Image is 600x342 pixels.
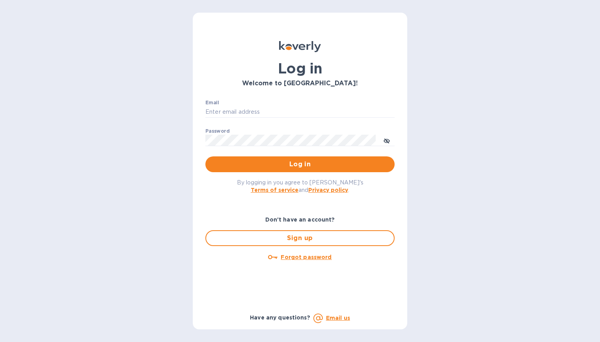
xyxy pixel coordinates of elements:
img: Koverly [279,41,321,52]
a: Email us [326,315,350,321]
button: Sign up [205,230,395,246]
label: Email [205,100,219,105]
h1: Log in [205,60,395,77]
a: Terms of service [251,187,298,193]
span: Sign up [212,233,388,243]
a: Privacy policy [308,187,348,193]
u: Forgot password [281,254,332,260]
h3: Welcome to [GEOGRAPHIC_DATA]! [205,80,395,87]
button: Log in [205,156,395,172]
input: Enter email address [205,106,395,118]
b: Have any questions? [250,314,310,321]
span: By logging in you agree to [PERSON_NAME]'s and . [237,179,363,193]
span: Log in [212,160,388,169]
label: Password [205,129,229,133]
button: toggle password visibility [379,132,395,148]
b: Don't have an account? [265,216,335,223]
